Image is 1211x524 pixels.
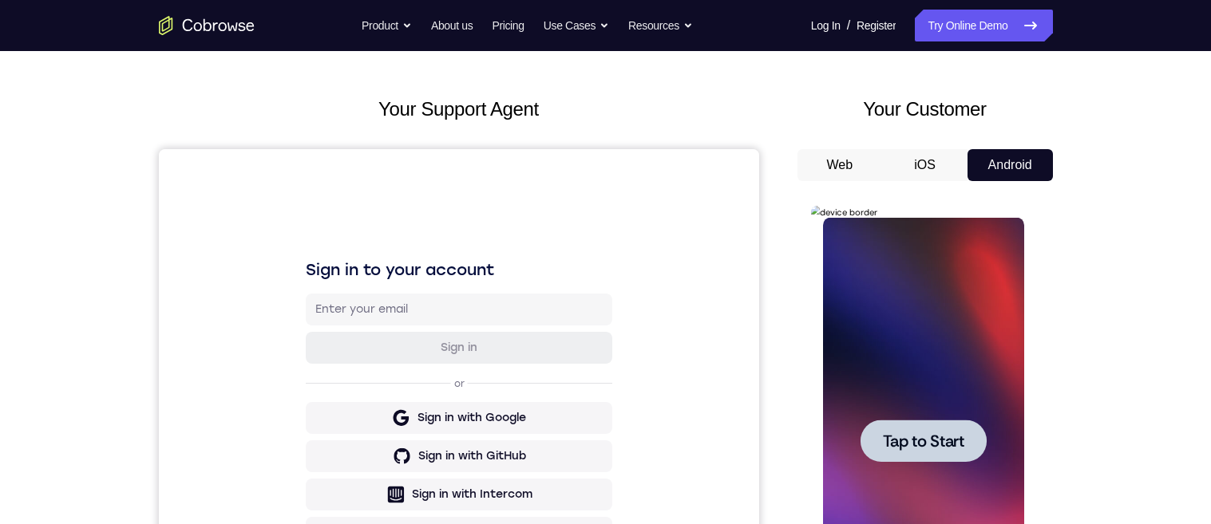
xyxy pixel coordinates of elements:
[147,253,453,285] button: Sign in with Google
[253,337,374,353] div: Sign in with Intercom
[544,10,609,41] button: Use Cases
[292,228,309,241] p: or
[259,261,367,277] div: Sign in with Google
[431,10,473,41] a: About us
[147,291,453,323] button: Sign in with GitHub
[159,95,759,124] h2: Your Support Agent
[147,412,453,425] p: Don't have an account?
[915,10,1052,41] a: Try Online Demo
[628,10,693,41] button: Resources
[49,214,176,256] button: Tap to Start
[147,368,453,400] button: Sign in with Zendesk
[968,149,1053,181] button: Android
[492,10,524,41] a: Pricing
[882,149,968,181] button: iOS
[147,329,453,361] button: Sign in with Intercom
[847,16,850,35] span: /
[255,376,372,392] div: Sign in with Zendesk
[270,413,383,424] a: Create a new account
[362,10,412,41] button: Product
[797,95,1053,124] h2: Your Customer
[159,16,255,35] a: Go to the home page
[811,10,841,41] a: Log In
[797,149,883,181] button: Web
[259,299,367,315] div: Sign in with GitHub
[857,10,896,41] a: Register
[72,227,153,243] span: Tap to Start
